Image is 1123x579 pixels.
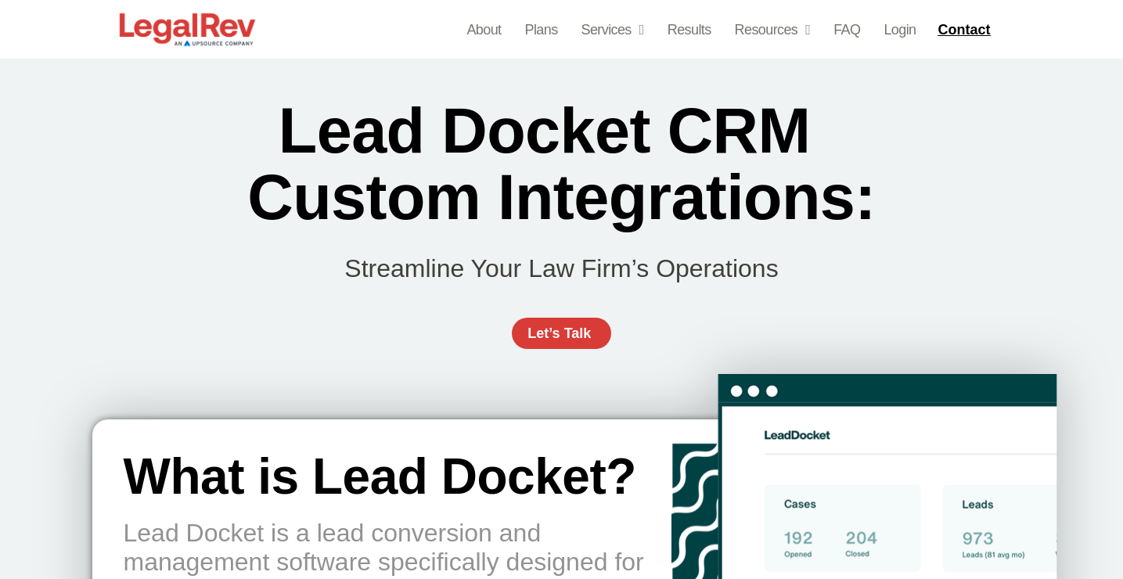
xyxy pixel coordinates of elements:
[581,19,644,41] a: Services
[466,19,916,41] nav: Menu
[116,254,1008,283] p: Streamline Your Law Firm’s Operations
[527,326,591,340] span: Let’s Talk
[512,318,610,349] a: Let’s Talk
[525,19,558,41] a: Plans
[735,19,811,41] a: Resources
[938,23,990,37] span: Contact
[247,98,876,231] h2: Lead Docket CRM Custom Integrations:
[466,19,501,41] a: About
[931,17,1000,42] a: Contact
[668,19,711,41] a: Results
[884,19,916,41] a: Login
[833,19,860,41] a: FAQ
[124,451,671,503] h2: What is Lead Docket?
